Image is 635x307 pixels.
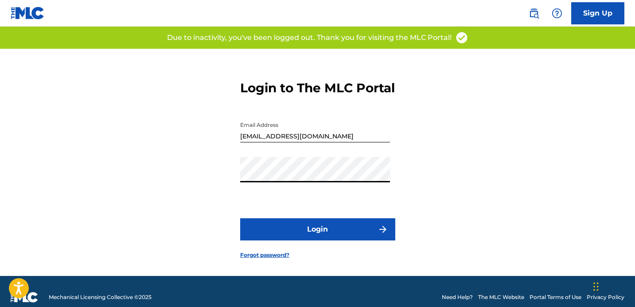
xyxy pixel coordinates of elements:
[167,32,452,43] p: Due to inactivity, you've been logged out. Thank you for visiting the MLC Portal!
[525,4,543,22] a: Public Search
[49,293,152,301] span: Mechanical Licensing Collective © 2025
[478,293,524,301] a: The MLC Website
[442,293,473,301] a: Need Help?
[240,218,395,240] button: Login
[530,293,581,301] a: Portal Terms of Use
[11,292,38,303] img: logo
[548,4,566,22] div: Help
[378,224,388,235] img: f7272a7cc735f4ea7f67.svg
[455,31,468,44] img: access
[593,273,599,300] div: Drag
[11,7,45,20] img: MLC Logo
[587,293,624,301] a: Privacy Policy
[571,2,624,24] a: Sign Up
[591,264,635,307] iframe: Chat Widget
[529,8,539,19] img: search
[240,80,395,96] h3: Login to The MLC Portal
[552,8,562,19] img: help
[240,251,289,259] a: Forgot password?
